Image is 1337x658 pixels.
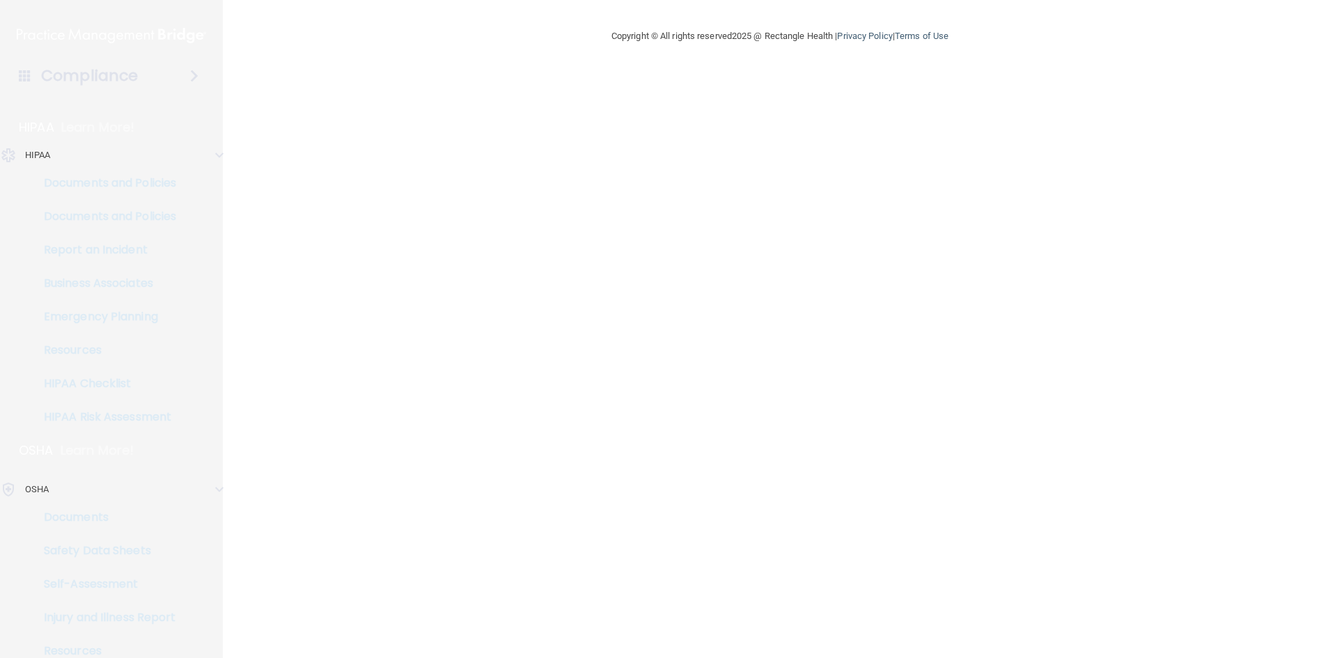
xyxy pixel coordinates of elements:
[9,310,199,324] p: Emergency Planning
[25,147,51,164] p: HIPAA
[25,481,49,498] p: OSHA
[9,410,199,424] p: HIPAA Risk Assessment
[895,31,948,41] a: Terms of Use
[19,442,54,459] p: OSHA
[9,276,199,290] p: Business Associates
[61,442,134,459] p: Learn More!
[9,577,199,591] p: Self-Assessment
[19,119,54,136] p: HIPAA
[17,22,206,49] img: PMB logo
[9,377,199,391] p: HIPAA Checklist
[61,119,135,136] p: Learn More!
[9,544,199,558] p: Safety Data Sheets
[837,31,892,41] a: Privacy Policy
[41,66,138,86] h4: Compliance
[9,176,199,190] p: Documents and Policies
[9,210,199,224] p: Documents and Policies
[9,611,199,625] p: Injury and Illness Report
[9,644,199,658] p: Resources
[526,14,1034,58] div: Copyright © All rights reserved 2025 @ Rectangle Health | |
[9,243,199,257] p: Report an Incident
[9,343,199,357] p: Resources
[9,510,199,524] p: Documents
